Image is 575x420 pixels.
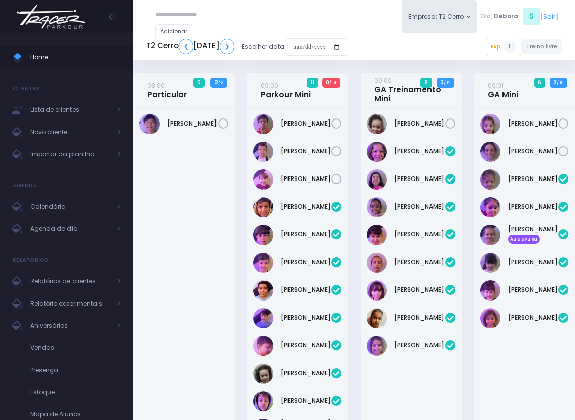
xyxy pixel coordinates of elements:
[307,78,318,88] span: 11
[281,119,332,128] a: [PERSON_NAME]
[281,230,332,239] a: [PERSON_NAME]
[253,225,273,245] img: Gustavo Braga Janeiro Antunes
[281,341,332,350] a: [PERSON_NAME]
[367,169,387,190] img: Giovanna Silveira Barp
[444,80,450,86] small: / 12
[30,319,111,332] span: Aniversários
[261,81,311,99] a: 09:00Parkour Mini
[329,80,336,86] small: / 14
[281,147,332,156] a: [PERSON_NAME]
[504,41,516,53] span: 11
[480,225,500,245] img: Cecilia Machado
[494,12,518,21] span: Debora
[508,119,559,128] a: [PERSON_NAME]
[394,313,445,322] a: [PERSON_NAME]
[480,308,500,328] img: Mariana Mota Aviles
[557,80,563,86] small: / 10
[253,308,273,328] img: Lucas Pesciallo
[30,297,111,310] span: Relatório experimentais
[253,336,273,356] img: Lucas Vidal
[508,202,559,211] a: [PERSON_NAME]
[367,114,387,134] img: Antonella sousa bertanha
[139,114,160,134] img: Albert Hong
[367,253,387,273] img: Laura Oliveira Alves
[220,39,234,54] a: ❯
[281,202,332,211] a: [PERSON_NAME]
[420,78,432,88] span: 8
[30,386,121,399] span: Estoque
[30,126,111,139] span: Novo cliente
[523,8,540,25] span: S
[281,174,332,184] a: [PERSON_NAME]
[13,79,39,99] h4: Clientes
[488,81,504,90] small: 09:01
[281,369,332,378] a: [PERSON_NAME]
[394,174,445,184] a: [PERSON_NAME]
[480,280,500,301] img: Laura Ximenes Zanini
[253,253,273,273] img: Henrique Aviles
[30,148,111,161] span: Importar da planilha
[261,81,278,90] small: 09:00
[281,313,332,322] a: [PERSON_NAME]
[367,142,387,162] img: Beatriz Giometti
[480,197,500,217] img: Beatriz Gelber de Azevedo
[30,341,121,354] span: Vendas
[486,37,521,56] a: Exp11
[193,78,204,88] span: 0
[441,79,444,86] strong: 3
[214,79,218,86] strong: 2
[253,114,273,134] img: Benjamin Franco
[13,175,37,196] h4: Agenda
[367,225,387,245] img: Isabela Araújo Girotto
[394,147,445,156] a: [PERSON_NAME]
[253,142,273,162] img: Gabriel Afonso Frisch
[480,253,500,273] img: Isabela Sanseverino Curvo Candido Lima
[13,250,48,270] h4: Relatórios
[480,12,492,21] span: Olá,
[367,280,387,301] img: Luna de Barros Guerinaud
[394,285,445,294] a: [PERSON_NAME]
[367,336,387,356] img: Melissa Minotti
[543,12,556,21] a: Sair
[508,225,559,243] a: [PERSON_NAME] Aula avulsa
[281,258,332,267] a: [PERSON_NAME]
[167,119,218,128] a: [PERSON_NAME]
[253,169,273,190] img: Pedro Peloso
[30,200,111,213] span: Calendário
[253,197,273,217] img: Bento Oliveira da Costa
[374,76,392,85] small: 09:00
[508,174,559,184] a: [PERSON_NAME]
[253,280,273,301] img: Leonardo Ito Bueno Ramos
[253,391,273,411] img: Noah smocowisk
[477,6,562,27] div: [ ]
[480,114,500,134] img: Clara Bordini
[374,76,445,103] a: 09:00GA Treinamento Mini
[253,364,273,384] img: Maria Eduarda Dragonetti
[30,103,111,116] span: Lista de clientes
[394,258,445,267] a: [PERSON_NAME]
[281,285,332,294] a: [PERSON_NAME]
[553,79,557,86] strong: 2
[508,285,559,294] a: [PERSON_NAME]
[179,39,193,54] a: ❮
[147,81,165,90] small: 08:00
[394,202,445,211] a: [PERSON_NAME]
[30,51,121,64] span: Home
[30,364,121,377] span: Presença
[508,235,540,243] span: Aula avulsa
[367,308,387,328] img: Maya Chinellato
[146,39,234,54] h5: T2 Cerro [DATE]
[508,313,559,322] a: [PERSON_NAME]
[508,147,559,156] a: [PERSON_NAME]
[281,396,332,405] a: [PERSON_NAME]
[480,169,500,190] img: Alice Bordini
[508,258,559,267] a: [PERSON_NAME]
[488,81,518,99] a: 09:01GA Mini
[480,142,500,162] img: Helena de Oliveira Mendonça
[394,341,445,350] a: [PERSON_NAME]
[155,24,192,39] a: Adicionar
[147,81,187,99] a: 08:00Particular
[521,39,562,54] a: Treino livre
[394,230,445,239] a: [PERSON_NAME]
[146,36,347,57] div: Escolher data:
